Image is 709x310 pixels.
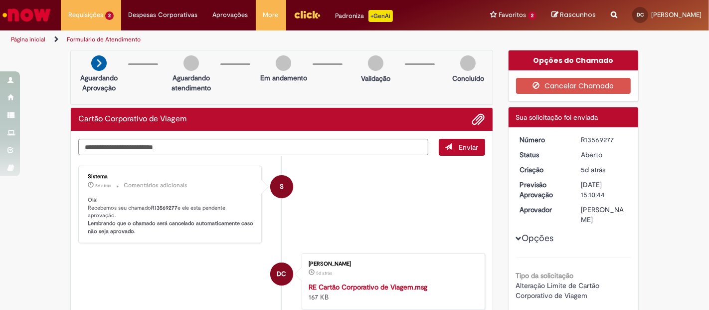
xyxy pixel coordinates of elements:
button: Cancelar Chamado [516,78,631,94]
textarea: Digite sua mensagem aqui... [78,139,428,155]
div: [DATE] 15:10:44 [581,180,627,200]
p: +GenAi [368,10,393,22]
div: 167 KB [309,282,475,302]
dt: Criação [513,165,574,175]
span: 5d atrás [316,270,332,276]
img: arrow-next.png [91,55,107,71]
div: Opções do Chamado [509,50,639,70]
span: More [263,10,279,20]
button: Enviar [439,139,485,156]
img: click_logo_yellow_360x200.png [294,7,321,22]
p: Olá! Recebemos seu chamado e ele esta pendente aprovação. [88,196,254,236]
img: img-circle-grey.png [368,55,383,71]
h2: Cartão Corporativo de Viagem Histórico de tíquete [78,115,186,124]
b: Tipo da solicitação [516,271,574,280]
img: ServiceNow [1,5,52,25]
span: S [280,175,284,199]
span: Sua solicitação foi enviada [516,113,598,122]
div: Padroniza [336,10,393,22]
small: Comentários adicionais [124,181,187,190]
span: Aprovações [213,10,248,20]
a: Rascunhos [551,10,596,20]
p: Aguardando atendimento [167,73,215,93]
span: 2 [528,11,536,20]
b: Lembrando que o chamado será cancelado automaticamente caso não seja aprovado. [88,220,255,235]
span: DC [277,262,286,286]
div: System [270,175,293,198]
img: img-circle-grey.png [460,55,476,71]
div: R13569277 [581,135,627,145]
span: Rascunhos [560,10,596,19]
span: Enviar [459,143,479,152]
dt: Status [513,150,574,160]
a: RE Cartão Corporativo de Viagem.msg [309,283,427,292]
div: [PERSON_NAME] [581,205,627,225]
p: Aguardando Aprovação [75,73,123,93]
span: 2 [105,11,114,20]
dt: Número [513,135,574,145]
a: Página inicial [11,35,45,43]
p: Em andamento [260,73,307,83]
div: Aberto [581,150,627,160]
dt: Previsão Aprovação [513,180,574,200]
span: DC [637,11,644,18]
img: img-circle-grey.png [183,55,199,71]
span: Alteração Limite de Cartão Corporativo de Viagem [516,281,602,300]
span: 5d atrás [95,183,111,189]
div: Danilo Fernando Carneiro [270,263,293,286]
p: Concluído [452,73,484,83]
span: [PERSON_NAME] [651,10,702,19]
b: R13569277 [151,204,177,212]
p: Validação [361,73,390,83]
button: Adicionar anexos [472,113,485,126]
div: Sistema [88,174,254,180]
span: Despesas Corporativas [129,10,198,20]
a: Formulário de Atendimento [67,35,141,43]
ul: Trilhas de página [7,30,465,49]
div: 26/09/2025 09:10:44 [581,165,627,175]
span: Favoritos [499,10,526,20]
div: [PERSON_NAME] [309,261,475,267]
dt: Aprovador [513,205,574,215]
span: Requisições [68,10,103,20]
time: 26/09/2025 09:09:56 [316,270,332,276]
time: 26/09/2025 09:10:55 [95,183,111,189]
img: img-circle-grey.png [276,55,291,71]
time: 26/09/2025 09:10:44 [581,165,605,174]
span: 5d atrás [581,165,605,174]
